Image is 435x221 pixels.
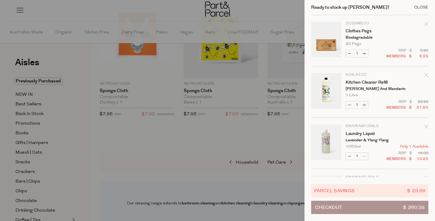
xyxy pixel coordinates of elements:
[346,138,392,142] p: Lavender & Ylang Ylang
[424,175,428,183] div: Remove Dishwash Liquid
[407,187,425,194] span: $ 23.99
[311,5,389,10] h2: Ready to stock up [PERSON_NAME]?
[353,50,361,57] input: QTY Clothes Pegs
[346,80,392,85] a: Kitchen Cleaner Refill
[315,201,342,214] span: Checkout
[346,93,358,97] span: 1 Litre
[400,145,428,149] span: Only 1 Available
[346,145,361,149] span: 1050ml
[346,36,392,40] p: Biodegradable
[424,123,428,132] div: Remove Laundry Liquid
[353,101,361,108] input: QTY Kitchen Cleaner Refill
[346,73,392,77] p: Koala Eco
[424,72,428,80] div: Remove Kitchen Cleaner Refill
[346,124,392,128] p: Kin Kin Naturals
[346,132,392,136] a: Laundry Liquid
[414,5,428,9] div: Close
[346,176,392,179] p: Kin Kin Naturals
[346,29,392,33] a: Clothes Pegs
[314,187,355,194] span: Parcel Savings
[346,22,392,25] p: Go Bamboo
[353,153,361,160] input: QTY Laundry Liquid
[346,87,392,91] p: [PERSON_NAME] and Mandarin
[403,201,424,214] span: $ 260.35
[346,42,361,46] span: 20 pegs
[424,21,428,29] div: Remove Clothes Pegs
[311,201,428,214] button: Checkout$ 260.35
